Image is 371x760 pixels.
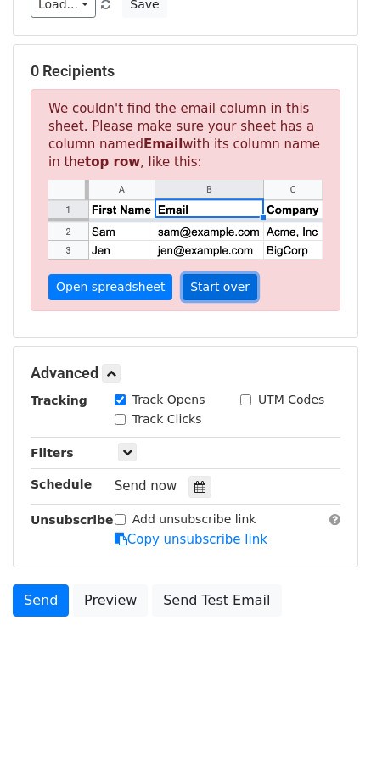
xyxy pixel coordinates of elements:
label: Track Opens [132,391,205,409]
strong: Schedule [31,478,92,491]
strong: top row [85,154,140,170]
a: Copy unsubscribe link [115,532,267,547]
strong: Email [143,137,183,152]
strong: Unsubscribe [31,513,114,527]
a: Open spreadsheet [48,274,172,300]
h5: Advanced [31,364,340,383]
label: Add unsubscribe link [132,511,256,528]
strong: Filters [31,446,74,460]
iframe: Chat Widget [286,679,371,760]
a: Preview [73,584,148,617]
a: Start over [183,274,257,300]
img: google_sheets_email_column-fe0440d1484b1afe603fdd0efe349d91248b687ca341fa437c667602712cb9b1.png [48,180,323,260]
span: Send now [115,478,177,494]
a: Send [13,584,69,617]
a: Send Test Email [152,584,281,617]
label: UTM Codes [258,391,324,409]
label: Track Clicks [132,411,202,428]
p: We couldn't find the email column in this sheet. Please make sure your sheet has a column named w... [31,89,340,311]
h5: 0 Recipients [31,62,340,81]
strong: Tracking [31,394,87,407]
